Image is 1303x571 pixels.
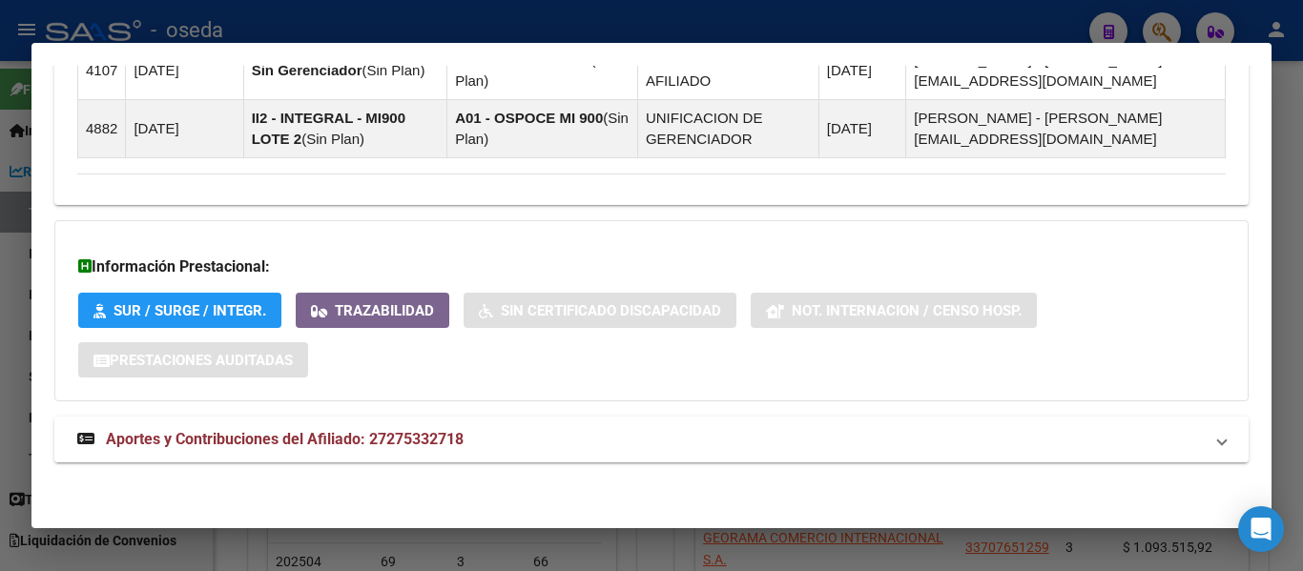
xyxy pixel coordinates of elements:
td: CREACION DE AFILIADO [637,42,818,100]
td: 4882 [78,100,126,158]
span: Aportes y Contribuciones del Afiliado: 27275332718 [106,430,464,448]
td: [PERSON_NAME] - [PERSON_NAME][EMAIL_ADDRESS][DOMAIN_NAME] [906,100,1226,158]
button: Prestaciones Auditadas [78,342,308,377]
td: ( ) [447,42,638,100]
button: Sin Certificado Discapacidad [464,293,736,328]
mat-expansion-panel-header: Aportes y Contribuciones del Afiliado: 27275332718 [54,417,1249,462]
td: [PERSON_NAME] - [PERSON_NAME][EMAIL_ADDRESS][DOMAIN_NAME] [906,42,1226,100]
span: Sin Certificado Discapacidad [501,302,721,319]
td: ( ) [243,100,447,158]
td: [DATE] [818,100,906,158]
td: [DATE] [126,42,243,100]
td: [DATE] [818,42,906,100]
strong: II2 - INTEGRAL - MI900 LOTE 2 [252,110,405,147]
td: [DATE] [126,100,243,158]
span: SUR / SURGE / INTEGR. [114,302,266,319]
div: Open Intercom Messenger [1238,506,1284,552]
strong: A01 - OSPOCE MI 900 [455,110,603,126]
button: Not. Internacion / Censo Hosp. [751,293,1037,328]
span: Sin Plan [306,131,360,147]
span: Sin Plan [367,62,421,78]
td: UNIFICACION DE GERENCIADOR [637,100,818,158]
strong: Sin Gerenciador [252,62,362,78]
td: ( ) [243,42,447,100]
button: Trazabilidad [296,293,449,328]
span: Not. Internacion / Censo Hosp. [792,302,1022,319]
span: Trazabilidad [335,302,434,319]
button: SUR / SURGE / INTEGR. [78,293,281,328]
td: ( ) [447,100,638,158]
span: Prestaciones Auditadas [110,352,293,369]
h3: Información Prestacional: [78,255,1225,278]
td: 4107 [78,42,126,100]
